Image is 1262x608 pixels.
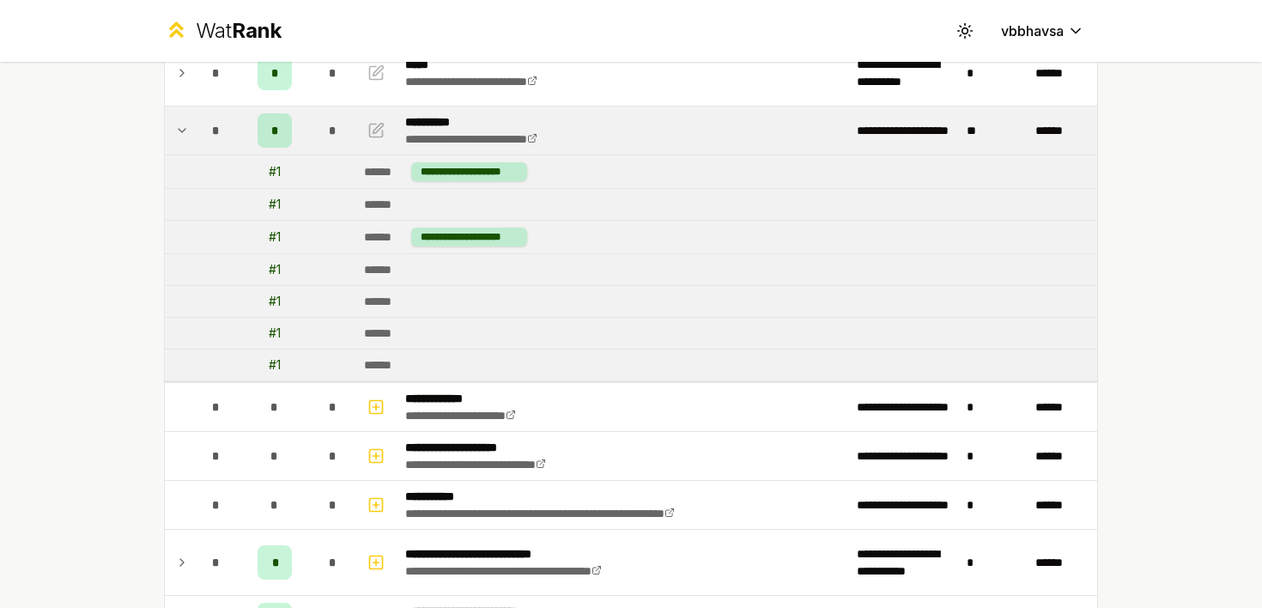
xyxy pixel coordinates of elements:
[269,228,281,246] div: # 1
[269,163,281,180] div: # 1
[987,15,1098,46] button: vbbhavsa
[196,17,282,45] div: Wat
[269,325,281,342] div: # 1
[269,261,281,278] div: # 1
[164,17,282,45] a: WatRank
[269,356,281,374] div: # 1
[269,293,281,310] div: # 1
[1001,21,1064,41] span: vbbhavsa
[232,18,282,43] span: Rank
[269,196,281,213] div: # 1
